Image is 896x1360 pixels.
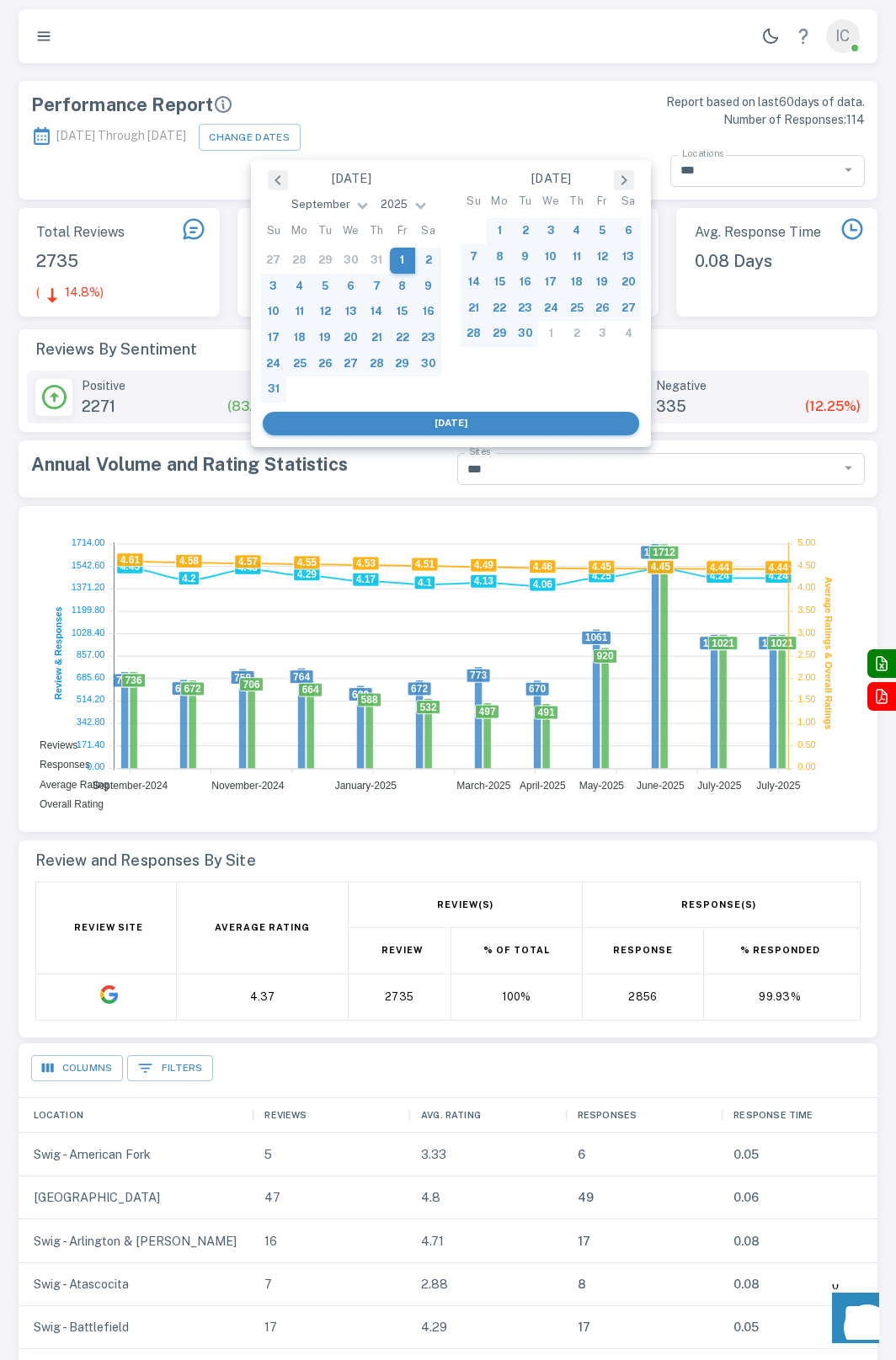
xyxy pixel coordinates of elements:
[797,739,815,749] tspan: 0.50
[71,627,104,637] tspan: 1028.40
[421,1145,446,1164] p: 3.33
[838,159,860,181] button: Open
[797,582,815,592] tspan: 4.00
[27,371,296,424] div: 4 & 5 star reviews
[71,537,104,547] tspan: 1714.00
[31,93,440,115] div: Performance Report
[76,739,104,749] tspan: 171.40
[381,945,423,955] strong: Review
[512,196,538,207] div: Tu
[614,170,634,190] button: Next Month
[451,166,652,191] div: [DATE]
[421,1188,440,1207] p: 4.8
[538,196,564,207] div: We
[421,1318,447,1336] p: 4.29
[36,248,163,274] p: 2735
[756,780,800,792] tspan: July-2025
[82,395,125,418] p: 2271
[838,457,860,479] button: Open
[264,1232,277,1251] p: 16
[253,1097,409,1133] div: Reviews
[264,1105,307,1125] div: Reviews
[824,577,834,729] text: Average Ratings & Overall Ratings
[733,1188,759,1207] p: 0.06
[19,1097,253,1133] div: Location
[421,1105,481,1125] div: Avg. Rating
[483,945,550,955] strong: % of Total
[36,222,163,243] p: Total Reviews
[31,453,440,475] div: Annual Volume and Rating Statistics
[582,973,704,1020] td: 2856
[695,248,822,274] p: 0.08 Days
[381,198,408,211] span: 2025
[268,170,288,190] button: Previous Month
[348,973,451,1020] td: 2735
[733,1318,759,1336] p: 0.05
[797,559,815,569] tspan: 4.50
[87,761,104,771] tspan: 0.00
[740,945,820,955] strong: % Responded
[35,338,861,362] span: Reviews By Sentiment
[437,899,493,909] strong: Review(s)
[71,582,104,592] tspan: 1371.20
[34,1275,129,1293] p: Swig - Atascocita
[826,19,860,53] div: IC
[733,1232,760,1251] p: 0.08
[76,672,104,682] tspan: 685.60
[797,537,815,547] tspan: 5.00
[34,1232,237,1251] p: Swig - Arlington & [PERSON_NAME]
[787,19,820,53] a: Help Center
[76,694,104,704] tspan: 514.20
[616,196,642,207] div: Sa
[578,1188,594,1207] p: 49
[579,780,624,792] tspan: May-2025
[71,605,104,615] tspan: 1199.80
[31,1055,123,1081] button: Select the columns you would like displayed.
[40,779,109,791] span: Average Rating
[697,780,741,792] tspan: July-2025
[82,376,125,395] p: Positive
[681,899,756,909] strong: Response(s)
[695,222,822,243] p: Avg. Response Time
[600,371,869,424] div: 1-2 star reviews
[816,1284,888,1357] iframe: Front Chat
[251,166,451,191] div: [DATE]
[797,605,815,615] tspan: 3.50
[177,973,348,1020] td: 4.37
[457,111,866,129] p: Number of Responses: 114
[421,1275,448,1293] p: 2.88
[797,694,815,704] tspan: 1.50
[215,922,310,932] strong: Average Rating
[127,1055,213,1081] button: Show filters
[34,1188,160,1207] p: [GEOGRAPHIC_DATA]
[733,1145,759,1164] p: 0.05
[35,849,861,873] span: Review and Responses By Site
[733,1105,813,1125] div: Response Time
[35,882,861,1021] table: simple table
[53,606,63,700] text: Review & Responses
[264,1188,280,1207] p: 47
[589,196,616,207] div: Fr
[565,1097,722,1133] div: Responses
[36,283,104,308] p: ( 14.8 %)
[867,682,896,711] button: Export to PDF
[797,761,815,771] tspan: 0.00
[409,1097,566,1133] div: Avg. Rating
[578,1275,586,1293] p: 8
[451,973,582,1020] td: 100 %
[264,1275,272,1293] p: 7
[456,780,510,792] tspan: March-2025
[578,1145,585,1164] p: 6
[733,1275,760,1293] p: 0.08
[199,124,301,150] button: Change Dates
[31,120,186,152] p: [DATE] Through [DATE]
[71,559,104,569] tspan: 1542.60
[34,1145,151,1164] p: Swig - American Fork
[457,93,866,111] p: Report based on last 60 days of data.
[722,1097,878,1133] div: Response Time
[578,1232,590,1251] p: 17
[797,672,815,682] tspan: 2.00
[613,945,673,955] strong: Response
[520,780,566,792] tspan: April-2025
[637,780,685,792] tspan: June-2025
